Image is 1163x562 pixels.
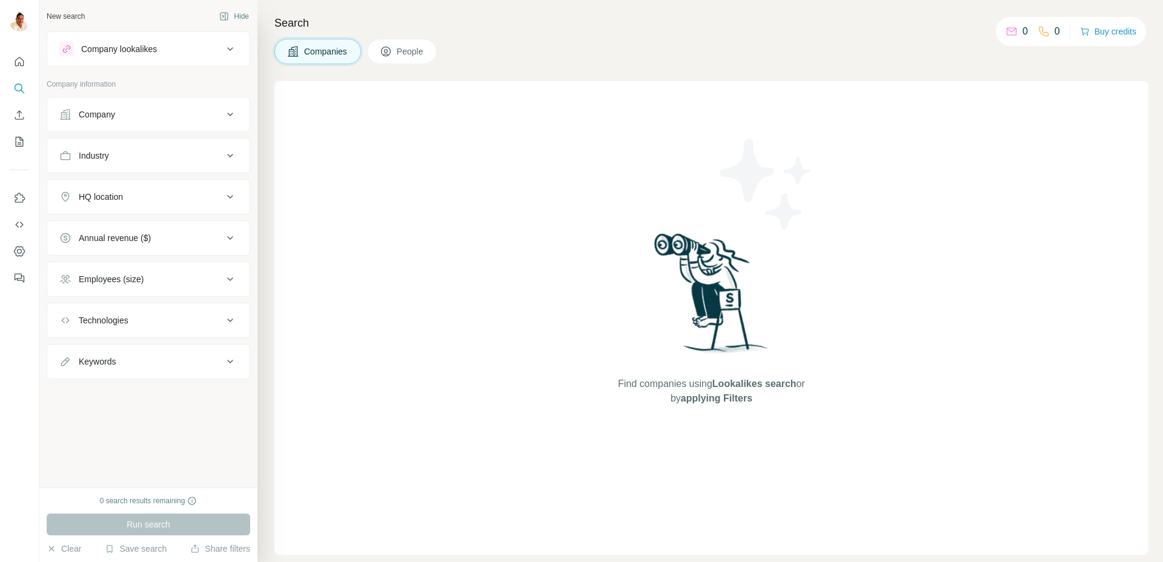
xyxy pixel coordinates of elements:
[81,43,157,55] div: Company lookalikes
[79,108,115,121] div: Company
[79,314,128,326] div: Technologies
[79,191,123,203] div: HQ location
[105,543,167,555] button: Save search
[712,379,797,389] span: Lookalikes search
[10,267,29,289] button: Feedback
[10,187,29,209] button: Use Surfe on LinkedIn
[10,214,29,236] button: Use Surfe API
[1080,23,1136,40] button: Buy credits
[681,393,752,403] span: applying Filters
[649,230,775,365] img: Surfe Illustration - Woman searching with binoculars
[47,306,250,335] button: Technologies
[10,12,29,31] img: Avatar
[10,131,29,153] button: My lists
[10,104,29,126] button: Enrich CSV
[1022,24,1028,39] p: 0
[47,182,250,211] button: HQ location
[100,495,197,506] div: 0 search results remaining
[712,130,821,239] img: Surfe Illustration - Stars
[47,347,250,376] button: Keywords
[79,232,151,244] div: Annual revenue ($)
[47,141,250,170] button: Industry
[47,100,250,129] button: Company
[10,51,29,73] button: Quick start
[614,377,808,406] span: Find companies using or by
[47,79,250,90] p: Company information
[304,45,348,58] span: Companies
[47,265,250,294] button: Employees (size)
[10,240,29,262] button: Dashboard
[10,78,29,99] button: Search
[397,45,425,58] span: People
[47,35,250,64] button: Company lookalikes
[1055,24,1060,39] p: 0
[211,7,257,25] button: Hide
[47,223,250,253] button: Annual revenue ($)
[47,11,85,22] div: New search
[79,355,116,368] div: Keywords
[79,150,109,162] div: Industry
[79,273,144,285] div: Employees (size)
[47,543,81,555] button: Clear
[274,15,1148,31] h4: Search
[190,543,250,555] button: Share filters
